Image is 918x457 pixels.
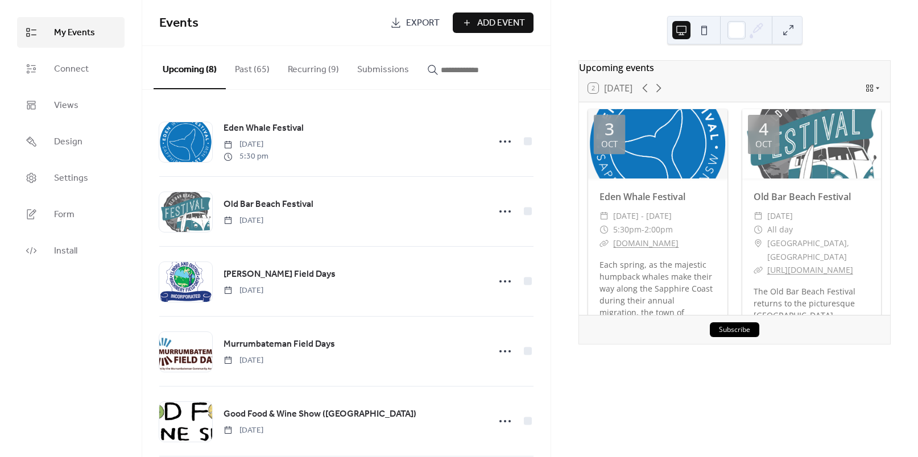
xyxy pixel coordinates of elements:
div: ​ [599,223,609,236]
button: Submissions [348,46,418,88]
span: Connect [54,63,89,76]
a: Settings [17,163,125,193]
div: ​ [599,236,609,250]
a: Form [17,199,125,230]
a: Murrumbateman Field Days [224,337,335,352]
a: My Events [17,17,125,48]
div: 3 [605,121,614,138]
div: Upcoming events [579,61,890,74]
a: Export [382,13,448,33]
span: 2:00pm [644,223,673,236]
span: 5:30 pm [224,151,268,163]
button: Add Event [453,13,534,33]
span: [DATE] [767,209,793,223]
span: [DATE] [224,355,263,367]
span: Install [54,244,77,258]
span: Eden Whale Festival [224,122,304,135]
span: [GEOGRAPHIC_DATA], [GEOGRAPHIC_DATA] [767,236,870,264]
span: Settings [54,172,88,185]
a: Views [17,90,125,121]
span: [DATE] [224,285,263,297]
div: Oct [601,140,618,148]
div: ​ [754,263,763,277]
a: Install [17,235,125,266]
span: Murrumbateman Field Days [224,338,335,351]
div: ​ [599,209,609,223]
span: [PERSON_NAME] Field Days [224,268,336,281]
a: [URL][DOMAIN_NAME] [767,264,853,275]
a: Eden Whale Festival [224,121,304,136]
button: Subscribe [710,322,759,337]
a: Old Bar Beach Festival [224,197,313,212]
a: Design [17,126,125,157]
div: 4 [759,121,768,138]
span: [DATE] - [DATE] [613,209,672,223]
span: Views [54,99,78,113]
span: [DATE] [224,139,268,151]
div: Oct [755,140,772,148]
span: Events [159,11,199,36]
span: Form [54,208,75,222]
button: Past (65) [226,46,279,88]
span: [DATE] [224,215,263,227]
span: 5:30pm [613,223,642,236]
a: Eden Whale Festival [599,190,685,203]
span: Export [406,16,440,30]
a: [PERSON_NAME] Field Days [224,267,336,282]
span: Design [54,135,82,149]
div: ​ [754,223,763,236]
a: Connect [17,53,125,84]
a: Old Bar Beach Festival [754,190,851,203]
button: Recurring (9) [279,46,348,88]
span: [DATE] [224,425,263,437]
span: My Events [54,26,95,40]
button: Upcoming (8) [154,46,226,89]
span: - [642,223,644,236]
a: [DOMAIN_NAME] [613,238,679,248]
div: ​ [754,209,763,223]
div: ​ [754,236,763,250]
span: Add Event [477,16,525,30]
a: Good Food & Wine Show ([GEOGRAPHIC_DATA]) [224,407,416,422]
span: Old Bar Beach Festival [224,198,313,211]
span: All day [767,223,793,236]
span: Good Food & Wine Show ([GEOGRAPHIC_DATA]) [224,408,416,421]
